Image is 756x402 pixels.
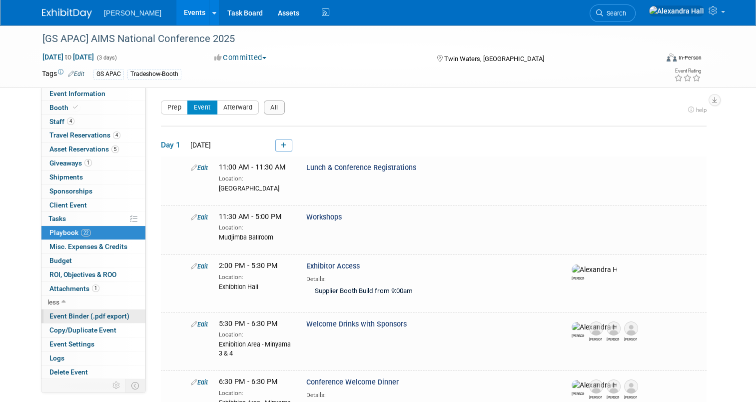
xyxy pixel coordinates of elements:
div: Event Rating [674,68,701,73]
span: Attachments [49,284,99,292]
span: 1 [92,284,99,292]
img: Alexandra Hall [649,5,705,16]
span: Giveaways [49,159,92,167]
span: Copy/Duplicate Event [49,326,116,334]
span: 6:30 PM - 6:30 PM [219,377,278,386]
div: Tradeshow-Booth [127,69,181,79]
span: 22 [81,229,91,236]
td: Personalize Event Tab Strip [108,379,125,392]
div: James Sanderson [624,393,637,400]
img: Anthony Boyd [589,321,603,335]
a: Delete Event [41,365,145,379]
span: 4 [113,131,120,139]
span: Playbook [49,228,91,236]
a: Shipments [41,170,145,184]
span: Shipments [49,173,83,181]
div: Glenn Morrison [607,393,619,400]
span: Workshops [306,213,342,221]
span: 5:30 PM - 6:30 PM [219,319,278,328]
span: 11:00 AM - 11:30 AM [219,163,286,171]
span: [DATE] [187,141,211,149]
a: Attachments1 [41,282,145,295]
div: [GEOGRAPHIC_DATA] [219,183,291,193]
a: Logs [41,351,145,365]
span: Logs [49,354,64,362]
div: Location: [219,173,291,183]
a: Tasks [41,212,145,225]
div: Supplier Booth Build from 9:00am [306,283,554,300]
a: Playbook22 [41,226,145,239]
a: Edit [191,164,208,171]
span: Travel Reservations [49,131,120,139]
span: Budget [49,256,72,264]
span: Day 1 [161,139,186,150]
span: Client Event [49,201,87,209]
img: Glenn Morrison [607,321,621,335]
a: Search [590,4,636,22]
span: [DATE] [DATE] [42,52,94,61]
div: Exhibition Hall [219,281,291,291]
div: Location: [219,271,291,281]
td: Toggle Event Tabs [125,379,146,392]
a: Travel Reservations4 [41,128,145,142]
div: Location: [219,387,291,397]
div: Details: [306,272,554,283]
span: Booth [49,103,80,111]
span: Exhibitor Access [306,262,360,270]
a: Event Information [41,87,145,100]
a: Copy/Duplicate Event [41,323,145,337]
span: 5 [111,145,119,153]
button: Committed [211,52,270,63]
span: ROI, Objectives & ROO [49,270,116,278]
img: ExhibitDay [42,8,92,18]
span: Delete Event [49,368,88,376]
div: Details: [306,388,554,399]
a: Client Event [41,198,145,212]
span: Lunch & Conference Registrations [306,163,416,172]
div: Alexandra Hall [572,390,584,396]
a: Event Settings [41,337,145,351]
span: help [696,106,707,113]
img: James Sanderson [624,379,638,393]
a: Budget [41,254,145,267]
span: to [63,53,73,61]
a: Edit [68,70,84,77]
span: less [47,298,59,306]
a: Staff4 [41,115,145,128]
div: Alexandra Hall [572,332,584,338]
a: Edit [191,262,208,270]
span: Conference Welcome Dinner [306,378,399,386]
span: Twin Waters, [GEOGRAPHIC_DATA] [444,55,544,62]
div: James Sanderson [624,335,637,342]
div: Exhibition Area - Minyama 3 & 4 [219,339,291,358]
a: Edit [191,320,208,328]
a: less [41,295,145,309]
img: Alexandra Hall [572,264,617,274]
span: [PERSON_NAME] [104,9,161,17]
button: All [264,100,285,114]
span: 4 [67,117,74,125]
div: Anthony Boyd [589,335,602,342]
a: Event Binder (.pdf export) [41,309,145,323]
a: Asset Reservations5 [41,142,145,156]
div: Anthony Boyd [589,393,602,400]
a: Booth [41,101,145,114]
div: Glenn Morrison [607,335,619,342]
div: [GS APAC] AIMS National Conference 2025 [39,30,646,48]
span: Event Settings [49,340,94,348]
a: Giveaways1 [41,156,145,170]
span: Sponsorships [49,187,92,195]
span: Staff [49,117,74,125]
span: Search [603,9,626,17]
img: Format-Inperson.png [667,53,677,61]
img: James Sanderson [624,321,638,335]
a: Edit [191,378,208,386]
div: Event Format [604,52,702,67]
span: Asset Reservations [49,145,119,153]
span: Event Information [49,89,105,97]
div: Location: [219,329,291,339]
a: Sponsorships [41,184,145,198]
div: Alexandra Hall [572,274,584,281]
i: Booth reservation complete [73,104,78,110]
span: Tasks [48,214,66,222]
